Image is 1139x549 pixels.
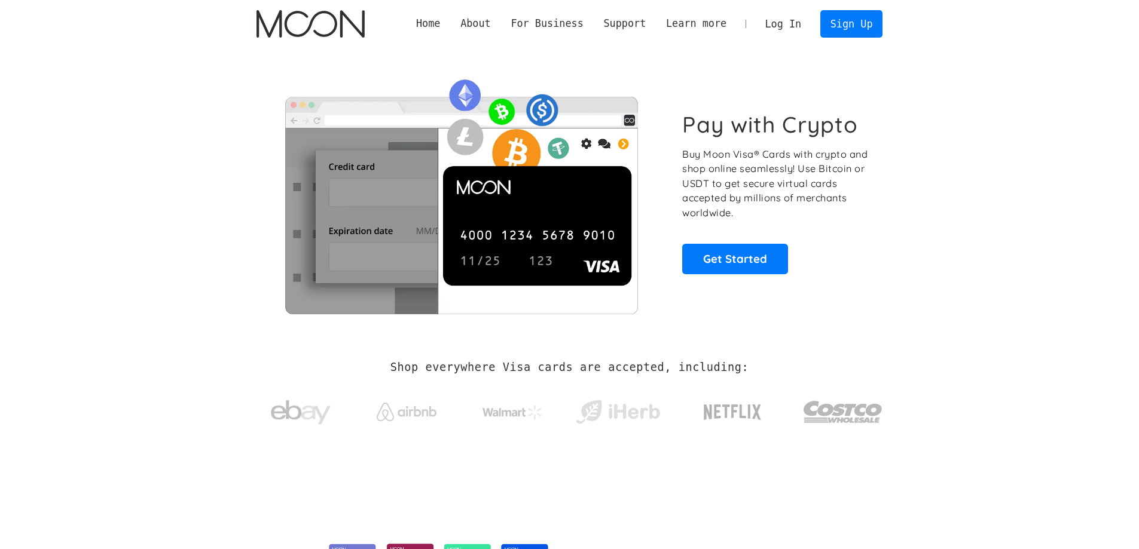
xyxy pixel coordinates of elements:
[483,405,542,419] img: Walmart
[755,11,811,37] a: Log In
[256,10,365,38] a: home
[511,16,583,31] div: For Business
[501,16,594,31] div: For Business
[594,16,656,31] div: Support
[682,111,858,138] h1: Pay with Crypto
[603,16,646,31] div: Support
[362,391,451,427] a: Airbnb
[271,394,331,431] img: ebay
[377,403,436,421] img: Airbnb
[573,385,662,434] a: iHerb
[406,16,450,31] a: Home
[656,16,737,31] div: Learn more
[390,361,749,374] h2: Shop everywhere Visa cards are accepted, including:
[256,71,666,314] img: Moon Cards let you spend your crypto anywhere Visa is accepted.
[682,244,788,274] a: Get Started
[256,382,346,437] a: ebay
[820,10,883,37] a: Sign Up
[450,16,500,31] div: About
[703,397,762,427] img: Netflix
[666,16,726,31] div: Learn more
[256,10,365,38] img: Moon Logo
[679,385,786,433] a: Netflix
[468,393,557,425] a: Walmart
[803,378,883,440] a: Costco
[803,389,883,434] img: Costco
[682,147,869,220] p: Buy Moon Visa® Cards with crypto and shop online seamlessly! Use Bitcoin or USDT to get secure vi...
[460,16,491,31] div: About
[573,397,662,428] img: iHerb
